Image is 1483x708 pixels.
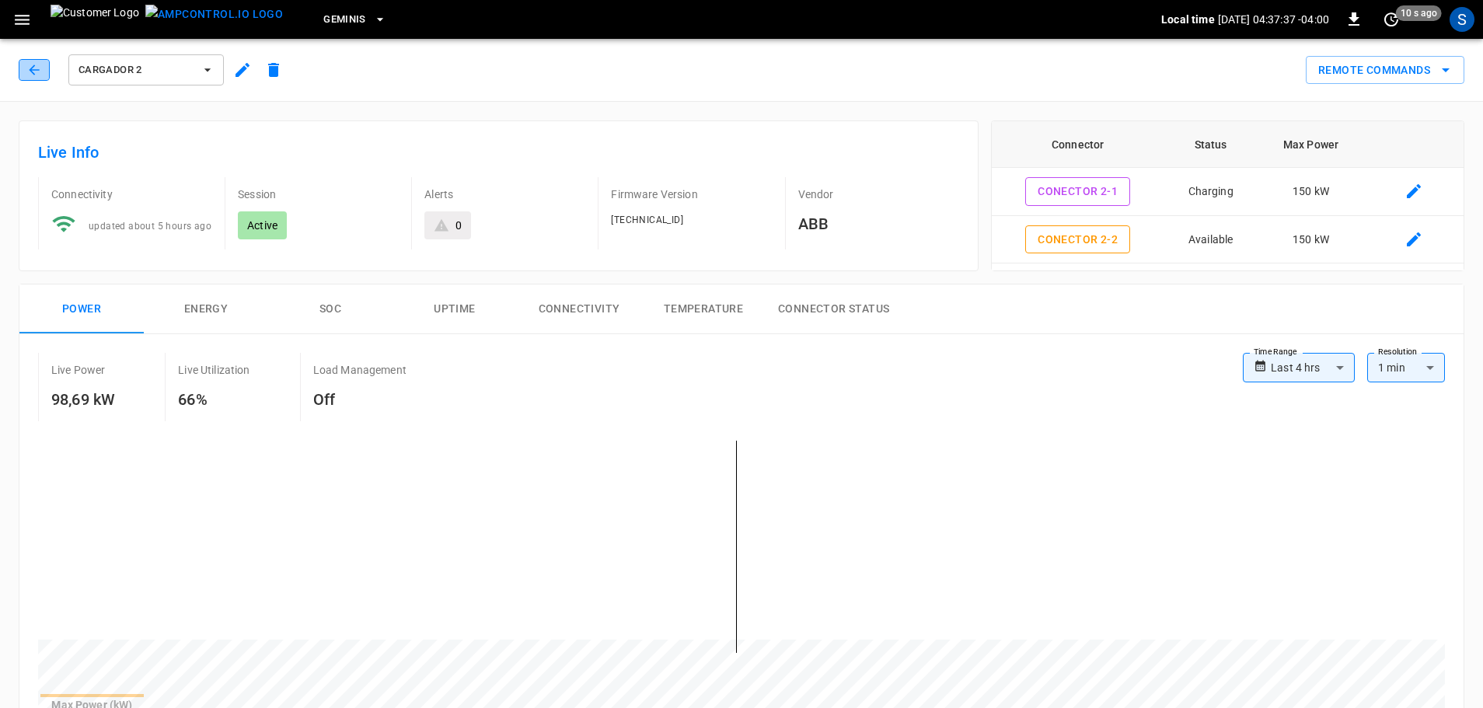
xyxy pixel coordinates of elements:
[611,187,772,202] p: Firmware Version
[178,362,249,378] p: Live Utilization
[1218,12,1329,27] p: [DATE] 04:37:37 -04:00
[79,61,194,79] span: Cargador 2
[313,387,407,412] h6: Off
[1164,121,1258,168] th: Status
[51,387,115,412] h6: 98,69 kW
[1271,353,1355,382] div: Last 4 hrs
[268,284,393,334] button: SOC
[1258,263,1365,312] td: 150 kW
[1379,7,1404,32] button: set refresh interval
[766,284,902,334] button: Connector Status
[1258,121,1365,168] th: Max Power
[1164,263,1258,312] td: Faulted
[19,284,144,334] button: Power
[424,187,585,202] p: Alerts
[1306,56,1464,85] div: remote commands options
[455,218,462,233] div: 0
[1367,353,1445,382] div: 1 min
[798,187,959,202] p: Vendor
[38,140,959,165] h6: Live Info
[1450,7,1474,32] div: profile-icon
[145,5,283,24] img: ampcontrol.io logo
[247,218,277,233] p: Active
[51,187,212,202] p: Connectivity
[1254,346,1297,358] label: Time Range
[178,387,249,412] h6: 66%
[238,187,399,202] p: Session
[1306,56,1464,85] button: Remote Commands
[89,221,211,232] span: updated about 5 hours ago
[317,5,393,35] button: Geminis
[992,121,1164,168] th: Connector
[1164,216,1258,264] td: Available
[798,211,959,236] h6: ABB
[641,284,766,334] button: Temperature
[992,121,1464,359] table: connector table
[517,284,641,334] button: Connectivity
[1025,177,1130,206] button: Conector 2-1
[51,362,106,378] p: Live Power
[1161,12,1215,27] p: Local time
[144,284,268,334] button: Energy
[1025,225,1130,254] button: Conector 2-2
[1258,168,1365,216] td: 150 kW
[51,5,139,34] img: Customer Logo
[1396,5,1442,21] span: 10 s ago
[611,214,683,225] span: [TECHNICAL_ID]
[1164,168,1258,216] td: Charging
[323,11,366,29] span: Geminis
[68,54,224,85] button: Cargador 2
[313,362,407,378] p: Load Management
[1378,346,1417,358] label: Resolution
[1258,216,1365,264] td: 150 kW
[393,284,517,334] button: Uptime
